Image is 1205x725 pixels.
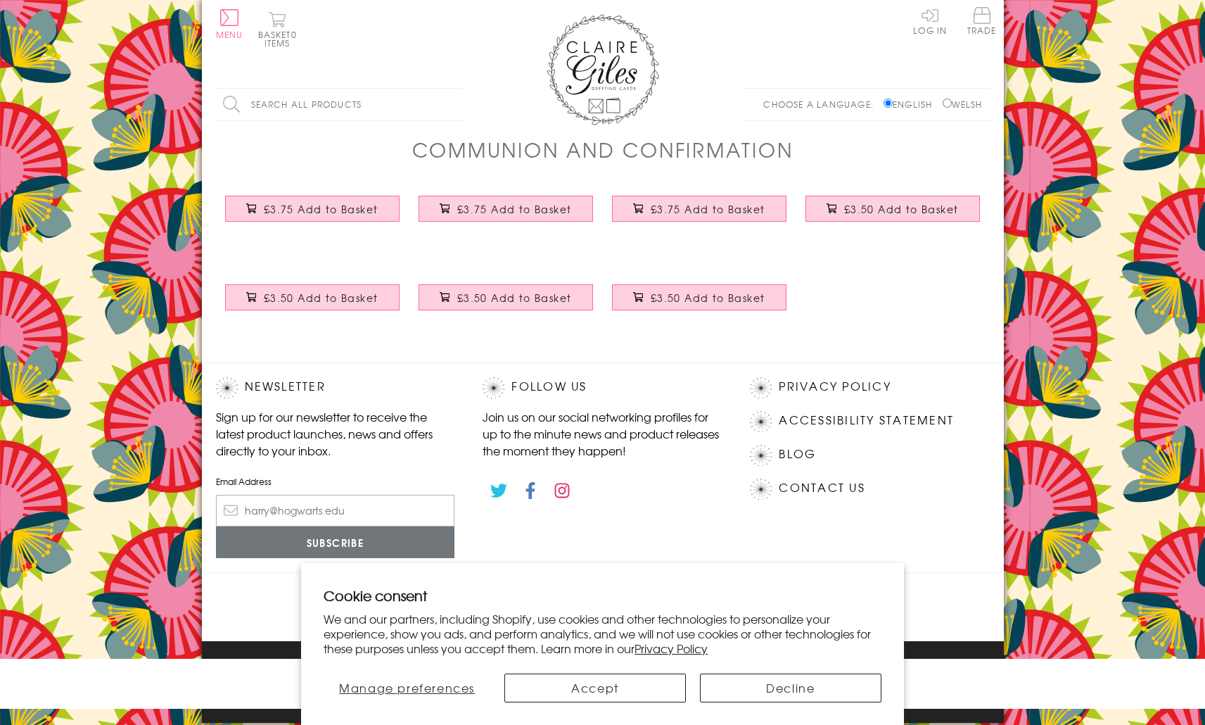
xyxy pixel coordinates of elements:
[264,28,297,49] span: 0 items
[216,495,455,527] input: harry@hogwarts.edu
[779,479,865,498] a: Contact Us
[967,7,997,34] span: Trade
[651,291,765,305] span: £3.50 Add to Basket
[844,202,959,216] span: £3.50 Add to Basket
[612,196,786,222] button: £3.75 Add to Basket
[700,674,881,702] button: Decline
[457,202,572,216] span: £3.75 Add to Basket
[324,586,881,605] h2: Cookie consent
[651,202,765,216] span: £3.75 Add to Basket
[913,7,947,34] a: Log In
[884,99,893,108] input: English
[216,274,409,334] a: Confirmation Congratulations Card, Pink Dove, Embellished with a padded star £3.50 Add to Basket
[805,196,980,222] button: £3.50 Add to Basket
[324,612,881,655] p: We and our partners, including Shopify, use cookies and other technologies to personalize your ex...
[884,98,939,111] label: English
[504,674,686,702] button: Accept
[225,196,400,222] button: £3.75 Add to Basket
[779,411,954,430] a: Accessibility Statement
[216,475,455,488] label: Email Address
[419,196,593,222] button: £3.75 Add to Basket
[264,202,378,216] span: £3.75 Add to Basket
[258,11,297,47] button: Basket0 items
[216,408,455,459] p: Sign up for our newsletter to receive the latest product launches, news and offers directly to yo...
[216,9,243,39] button: Menu
[457,291,572,305] span: £3.50 Add to Basket
[635,640,708,657] a: Privacy Policy
[216,527,455,558] input: Subscribe
[409,185,603,246] a: First Holy Communion Card, Pink Flowers, Embellished with pompoms £3.75 Add to Basket
[967,7,997,37] a: Trade
[943,98,983,111] label: Welsh
[603,274,796,334] a: First Holy Communion Card, Pink Cross, embellished with a fabric butterfly £3.50 Add to Basket
[779,377,891,396] a: Privacy Policy
[796,185,990,246] a: Confirmation Congratulations Card, Blue Dove, Embellished with a padded star £3.50 Add to Basket
[547,14,659,125] img: Claire Giles Greetings Cards
[943,99,952,108] input: Welsh
[779,445,816,464] a: Blog
[225,284,400,310] button: £3.50 Add to Basket
[603,185,796,246] a: Religious Occassions Card, Beads, First Holy Communion, Embellished with pompoms £3.75 Add to Basket
[264,291,378,305] span: £3.50 Add to Basket
[216,377,455,398] h2: Newsletter
[409,274,603,334] a: First Holy Communion Card, Blue Cross, Embellished with a shiny padded star £3.50 Add to Basket
[483,377,722,398] h2: Follow Us
[419,284,593,310] button: £3.50 Add to Basket
[412,135,793,164] h1: Communion and Confirmation
[448,89,462,120] input: Search
[324,674,490,702] button: Manage preferences
[763,98,881,111] p: Choose a language:
[483,408,722,459] p: Join us on our social networking profiles for up to the minute news and product releases the mome...
[216,28,243,41] span: Menu
[216,185,409,246] a: First Holy Communion Card, Blue Flowers, Embellished with pompoms £3.75 Add to Basket
[216,89,462,120] input: Search all products
[612,284,786,310] button: £3.50 Add to Basket
[339,679,475,696] span: Manage preferences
